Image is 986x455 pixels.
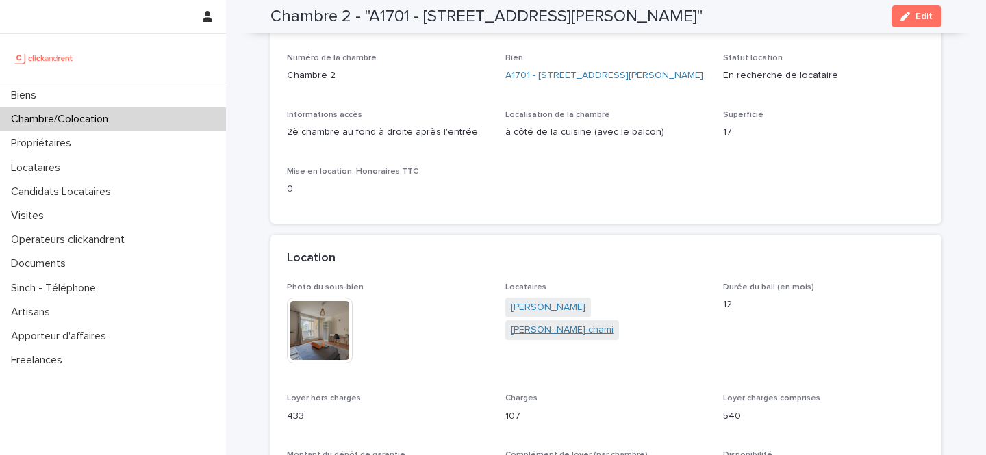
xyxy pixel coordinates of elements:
[5,282,107,295] p: Sinch - Téléphone
[723,394,820,402] span: Loyer charges comprises
[287,168,418,176] span: Mise en location: Honoraires TTC
[5,233,136,246] p: Operateurs clickandrent
[287,283,364,291] span: Photo du sous-bien
[5,89,47,102] p: Biens
[723,409,925,424] p: 540
[505,409,707,424] p: 107
[505,111,610,119] span: Localisation de la chambre
[723,125,925,140] p: 17
[5,113,119,126] p: Chambre/Colocation
[505,54,523,62] span: Bien
[287,68,489,83] p: Chambre 2
[505,68,703,83] a: A1701 - [STREET_ADDRESS][PERSON_NAME]
[723,111,763,119] span: Superficie
[287,111,362,119] span: Informations accès
[5,185,122,198] p: Candidats Locataires
[287,125,489,140] p: 2è chambre au fond à droite après l'entrée
[287,394,361,402] span: Loyer hors charges
[723,298,925,312] p: 12
[270,7,703,27] h2: Chambre 2 - "A1701 - [STREET_ADDRESS][PERSON_NAME]"
[723,54,783,62] span: Statut location
[5,209,55,222] p: Visites
[5,330,117,343] p: Apporteur d'affaires
[5,161,71,174] p: Locataires
[287,251,336,266] h2: Location
[11,44,77,72] img: UCB0brd3T0yccxBKYDjQ
[915,12,933,21] span: Edit
[505,283,546,291] span: Locataires
[5,257,77,270] p: Documents
[511,300,585,315] a: [PERSON_NAME]
[5,306,61,319] p: Artisans
[287,182,489,196] p: 0
[5,137,82,150] p: Propriétaires
[723,68,925,83] p: En recherche de locataire
[287,409,489,424] p: 433
[511,323,614,337] a: [PERSON_NAME]-chami
[723,283,814,291] span: Durée du bail (en mois)
[505,125,707,140] p: à côté de la cuisine (avec le balcon)
[505,394,538,402] span: Charges
[892,5,941,27] button: Edit
[287,54,377,62] span: Numéro de la chambre
[5,354,73,367] p: Freelances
